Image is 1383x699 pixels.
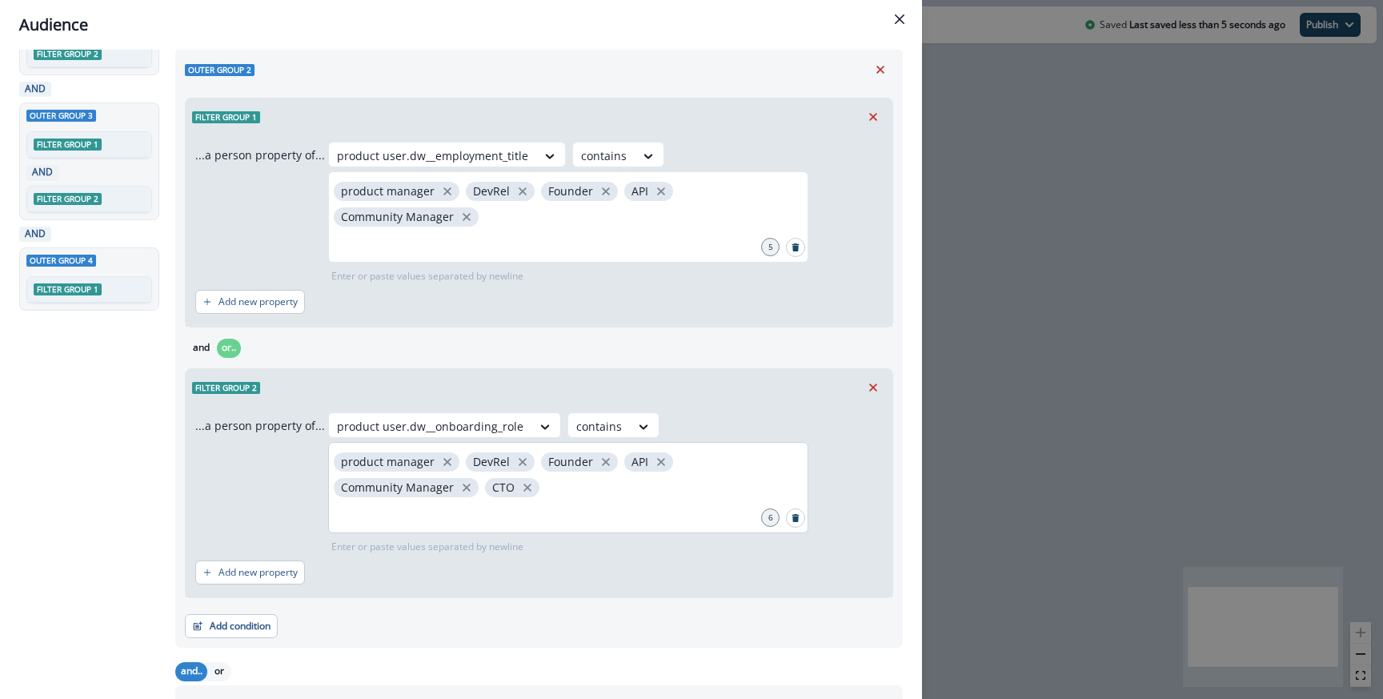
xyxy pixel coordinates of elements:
[341,211,454,224] p: Community Manager
[653,183,669,199] button: close
[598,183,614,199] button: close
[192,111,260,123] span: Filter group 1
[515,183,531,199] button: close
[473,456,510,469] p: DevRel
[22,82,48,96] p: AND
[868,58,893,82] button: Remove
[860,105,886,129] button: Remove
[786,508,805,528] button: Search
[439,183,455,199] button: close
[519,480,535,496] button: close
[473,185,510,199] p: DevRel
[218,567,298,578] p: Add new property
[185,614,278,638] button: Add condition
[341,185,435,199] p: product manager
[22,227,48,241] p: AND
[175,662,207,681] button: and..
[548,185,593,199] p: Founder
[459,209,475,225] button: close
[34,139,102,151] span: Filter group 1
[761,508,780,527] div: 6
[786,238,805,257] button: Search
[492,481,515,495] p: CTO
[459,480,475,496] button: close
[887,6,912,32] button: Close
[631,185,648,199] p: API
[26,255,96,267] span: Outer group 4
[860,376,886,400] button: Remove
[195,560,305,585] button: Add new property
[207,662,231,681] button: or
[185,64,255,76] span: Outer group 2
[653,454,669,470] button: close
[30,165,55,179] p: AND
[548,456,593,469] p: Founder
[341,481,454,495] p: Community Manager
[34,193,102,205] span: Filter group 2
[195,290,305,314] button: Add new property
[185,339,217,358] button: and
[631,456,648,469] p: API
[515,454,531,470] button: close
[598,454,614,470] button: close
[195,417,325,434] p: ...a person property of...
[341,456,435,469] p: product manager
[195,147,325,163] p: ...a person property of...
[761,238,780,256] div: 5
[328,269,527,283] p: Enter or paste values separated by newline
[26,110,96,122] span: Outer group 3
[218,296,298,307] p: Add new property
[34,283,102,295] span: Filter group 1
[439,454,455,470] button: close
[328,540,527,554] p: Enter or paste values separated by newline
[19,13,903,37] div: Audience
[34,48,102,60] span: Filter group 2
[217,339,241,358] button: or..
[192,382,260,394] span: Filter group 2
